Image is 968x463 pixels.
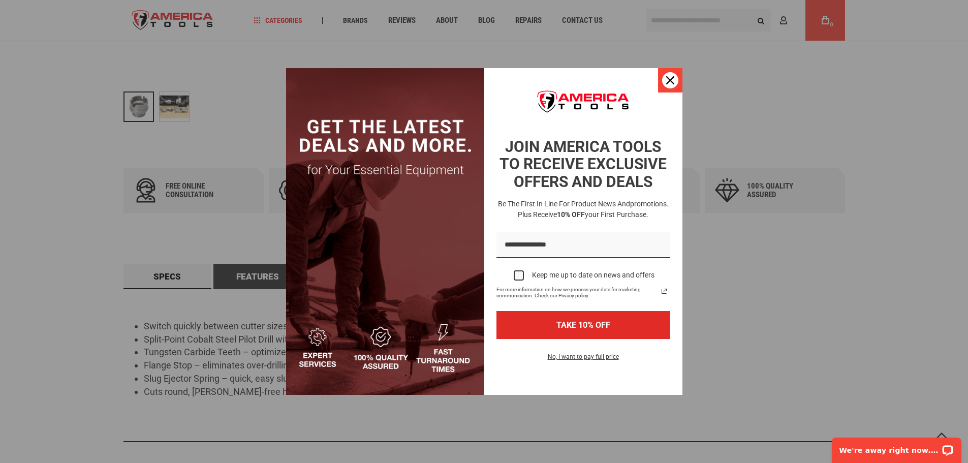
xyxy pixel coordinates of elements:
[496,232,670,258] input: Email field
[658,285,670,297] a: Read our Privacy Policy
[557,210,585,219] strong: 10% OFF
[494,199,672,220] h3: Be the first in line for product news and
[658,285,670,297] svg: link icon
[825,431,968,463] iframe: LiveChat chat widget
[658,68,682,92] button: Close
[499,138,667,191] strong: JOIN AMERICA TOOLS TO RECEIVE EXCLUSIVE OFFERS AND DEALS
[496,287,658,299] span: For more information on how we process your data for marketing communication. Check our Privacy p...
[532,271,654,280] div: Keep me up to date on news and offers
[666,76,674,84] svg: close icon
[496,311,670,339] button: TAKE 10% OFF
[540,351,627,368] button: No, I want to pay full price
